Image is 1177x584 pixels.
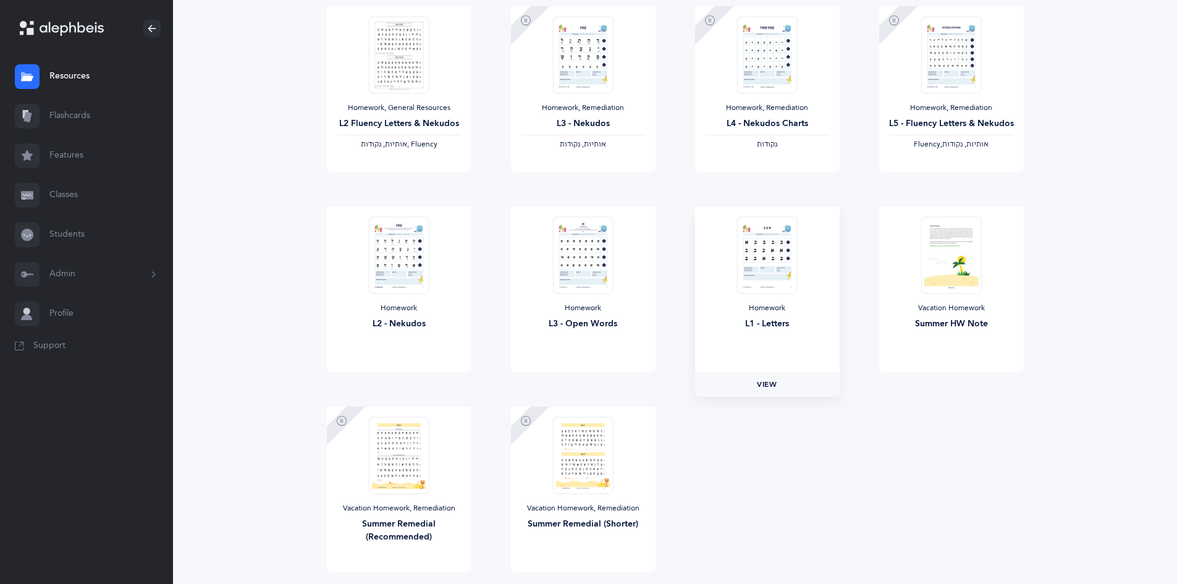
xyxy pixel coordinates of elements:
div: L2 Fluency Letters & Nekudos [337,117,462,130]
div: Homework, Remediation [705,103,830,113]
img: Alternate_Summer_Note_thumbnail_1749564978.png [921,216,981,294]
div: L2 - Nekudos [337,318,462,331]
div: L4 - Nekudos Charts [705,117,830,130]
span: Fluency, [914,140,942,148]
div: Vacation Homework, Remediation [521,504,646,514]
span: ‫אותיות, נקודות‬ [361,140,407,148]
div: Homework [521,303,646,313]
img: RemediationHomework-L5-Fluency_EN_thumbnail_1724336525.png [921,16,981,93]
img: FluencyProgram-SpeedReading-L2_thumbnail_1736302935.png [368,16,429,93]
div: Vacation Homework, Remediation [337,504,462,514]
div: Vacation Homework [889,303,1014,313]
div: L5 - Fluency Letters & Nekudos [889,117,1014,130]
span: ‫אותיות, נקודות‬ [560,140,606,148]
span: View [757,379,777,390]
div: , Fluency [337,140,462,150]
img: Homework_L1_Letters_P_L2_EN_thumbnail_1753884417.png [736,216,797,294]
img: Summer_EN_thumbnail_1750021643.png [368,417,429,494]
div: Summer Remedial (Recommended) [337,518,462,544]
div: Homework [705,303,830,313]
div: L1 - Letters [705,318,830,331]
div: Homework, General Resources [337,103,462,113]
img: Homework_L3_OpenWords_P_EN_thumbnail_1753881604.png [552,216,613,294]
span: ‫נקודות‬ [757,140,777,148]
div: L3 - Open Words [521,318,646,331]
a: View [695,372,840,397]
div: Summer HW Note [889,318,1014,331]
div: Homework [337,303,462,313]
div: L3 - Nekudos [521,117,646,130]
div: Homework, Remediation [521,103,646,113]
div: Homework, Remediation [889,103,1014,113]
span: ‫אותיות, נקודות‬ [942,140,989,148]
img: Homework_L2_Nekudos_P_EN_thumbnail_1753882308.png [368,216,429,294]
img: RemediationHomework-L3-Nekudos-K_EN_thumbnail_1724337474.png [552,16,613,93]
div: Summer Remedial (Shorter) [521,518,646,531]
img: RemediationHomework-L4_Nekudos_K_EN_thumbnail_1724298118.png [736,16,797,93]
span: Support [33,340,65,352]
img: Summer_LetterNekudah-Fluency_EN_thumbnail_1750022007.png [552,417,613,494]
